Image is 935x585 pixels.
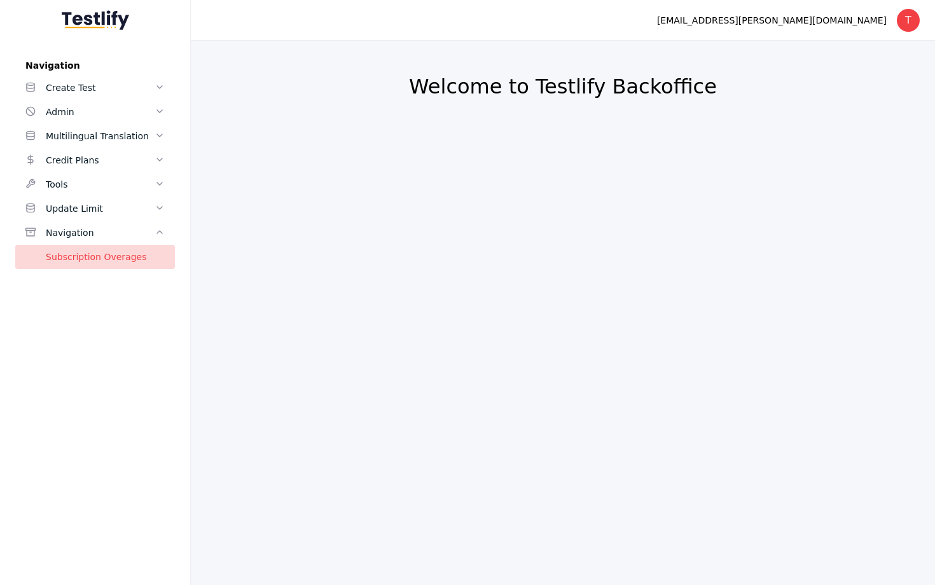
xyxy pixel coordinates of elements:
[657,13,887,28] div: [EMAIL_ADDRESS][PERSON_NAME][DOMAIN_NAME]
[15,245,175,269] a: Subscription Overages
[62,10,129,30] img: Testlify - Backoffice
[46,201,155,216] div: Update Limit
[46,177,155,192] div: Tools
[46,153,155,168] div: Credit Plans
[46,104,155,120] div: Admin
[46,225,155,240] div: Navigation
[15,60,175,71] label: Navigation
[46,80,155,95] div: Create Test
[221,74,904,99] h2: Welcome to Testlify Backoffice
[46,249,165,265] div: Subscription Overages
[46,128,155,144] div: Multilingual Translation
[897,9,920,32] div: T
